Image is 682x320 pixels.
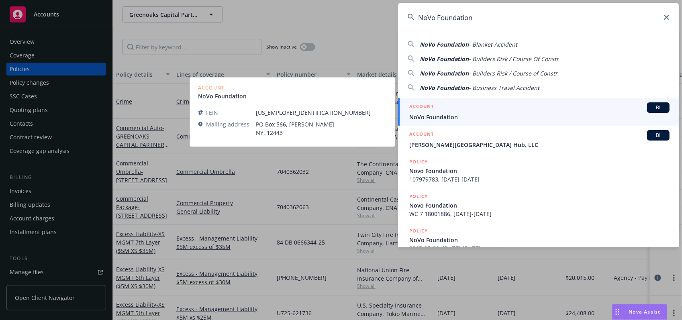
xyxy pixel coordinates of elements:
span: NoVo Foundation [420,69,469,77]
span: NoVo Foundation [409,236,670,244]
input: Search... [398,3,679,32]
span: - Blanket Accident [469,41,517,48]
span: - Builders Risk / Course Of Constr [469,55,559,63]
h5: POLICY [409,158,428,166]
span: - Builders Risk / Course of Constr [469,69,557,77]
h5: POLICY [409,227,428,235]
h5: ACCOUNT [409,130,434,140]
span: BI [650,104,666,111]
span: 9365-25-01, [DATE]-[DATE] [409,244,670,253]
span: Novo Foundation [409,167,670,175]
a: ACCOUNTBINoVo Foundation [398,98,679,126]
span: 107979783, [DATE]-[DATE] [409,175,670,183]
div: Drag to move [613,304,623,320]
span: NoVo Foundation [420,41,469,48]
span: NoVo Foundation [420,84,469,92]
span: WC 7 18001886, [DATE]-[DATE] [409,210,670,218]
a: POLICYNovo Foundation107979783, [DATE]-[DATE] [398,153,679,188]
a: ACCOUNTBI[PERSON_NAME][GEOGRAPHIC_DATA] Hub, LLC [398,126,679,153]
a: POLICYNovo FoundationWC 7 18001886, [DATE]-[DATE] [398,188,679,222]
span: - Business Travel Accident [469,84,539,92]
button: Nova Assist [612,304,668,320]
h5: ACCOUNT [409,102,434,112]
span: NoVo Foundation [420,55,469,63]
span: BI [650,132,666,139]
span: Nova Assist [629,308,661,315]
a: POLICYNoVo Foundation9365-25-01, [DATE]-[DATE] [398,222,679,257]
span: Novo Foundation [409,201,670,210]
span: [PERSON_NAME][GEOGRAPHIC_DATA] Hub, LLC [409,141,670,149]
h5: POLICY [409,192,428,200]
span: NoVo Foundation [409,113,670,121]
